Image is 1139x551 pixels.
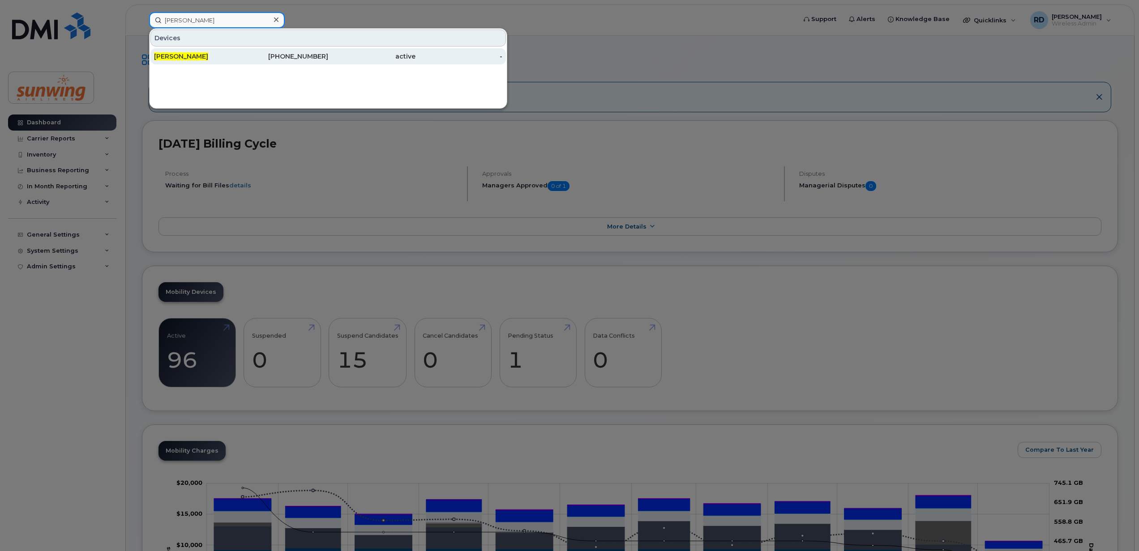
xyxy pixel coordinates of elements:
[415,52,503,61] div: -
[154,52,208,60] span: [PERSON_NAME]
[328,52,415,61] div: active
[150,30,506,47] div: Devices
[241,52,329,61] div: [PHONE_NUMBER]
[150,48,506,64] a: [PERSON_NAME][PHONE_NUMBER]active-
